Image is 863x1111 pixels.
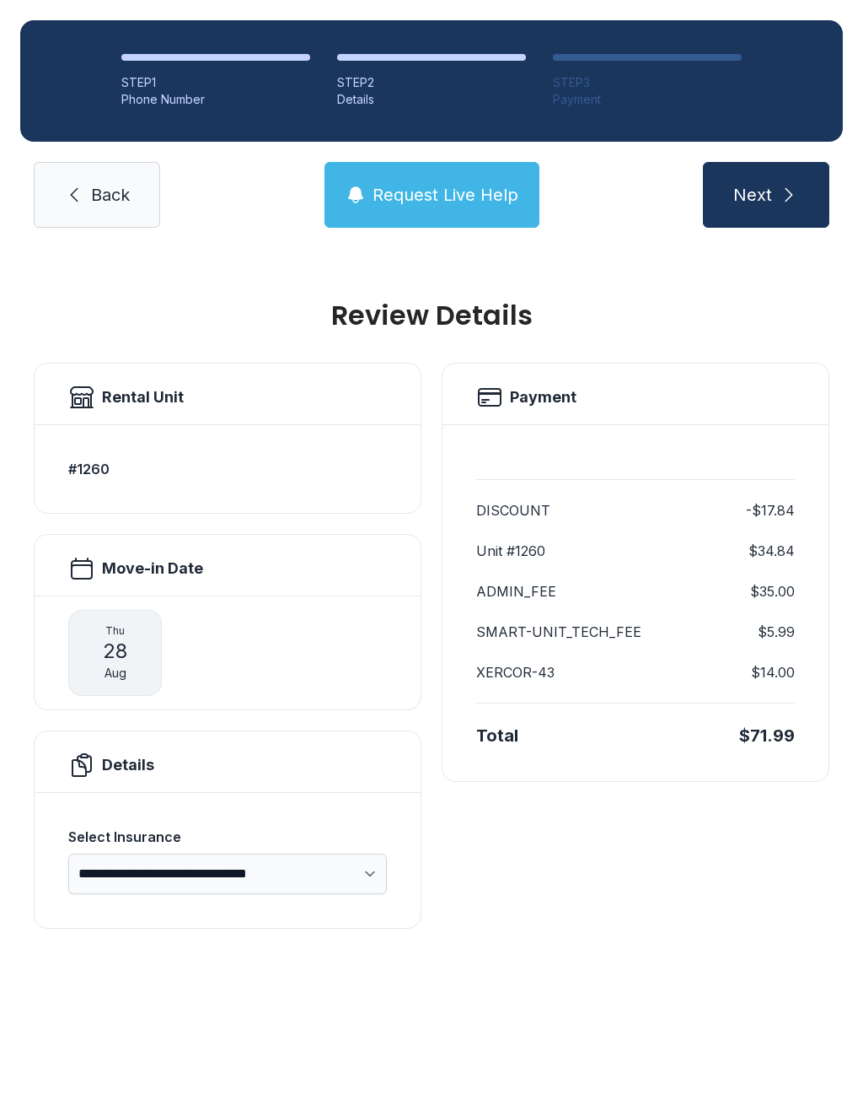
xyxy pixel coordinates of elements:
h2: Move-in Date [102,557,203,580]
div: STEP 3 [553,74,742,91]
div: $71.99 [739,724,795,747]
dt: Unit #1260 [476,541,545,561]
h2: Payment [510,386,576,409]
h2: Details [102,753,154,777]
div: STEP 1 [121,74,310,91]
div: Phone Number [121,91,310,108]
span: Aug [105,665,126,682]
dt: XERCOR-43 [476,662,555,682]
dt: DISCOUNT [476,500,550,520]
dd: -$17.84 [746,500,795,520]
div: Total [476,724,518,747]
span: Thu [105,624,125,638]
span: 28 [103,638,127,665]
h3: #1260 [68,459,387,479]
dd: $14.00 [751,662,795,682]
h2: Rental Unit [102,386,184,409]
dd: $5.99 [758,622,795,642]
div: Select Insurance [68,827,387,847]
dd: $35.00 [750,581,795,601]
span: Request Live Help [373,183,518,207]
div: Details [337,91,526,108]
span: Next [733,183,772,207]
span: Back [91,183,130,207]
div: Payment [553,91,742,108]
h1: Review Details [34,302,829,329]
dt: SMART-UNIT_TECH_FEE [476,622,641,642]
dd: $34.84 [748,541,795,561]
dt: ADMIN_FEE [476,581,556,601]
div: STEP 2 [337,74,526,91]
select: Select Insurance [68,854,387,894]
